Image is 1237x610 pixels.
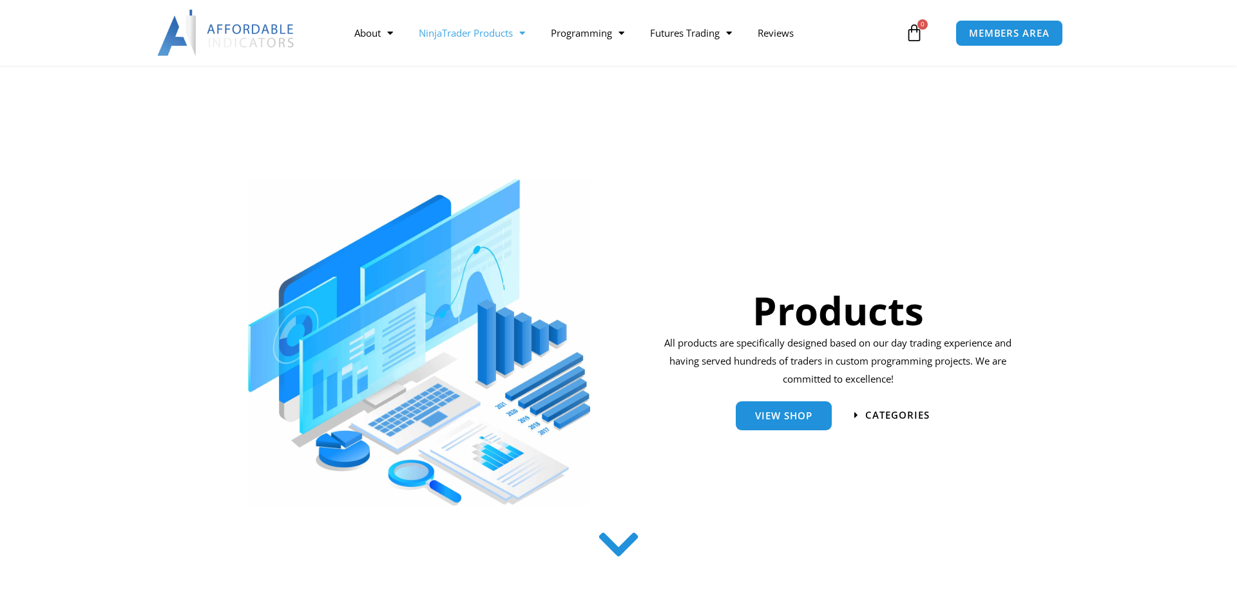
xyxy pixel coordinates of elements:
p: All products are specifically designed based on our day trading experience and having served hund... [660,334,1016,388]
a: About [341,18,406,48]
a: Reviews [745,18,807,48]
a: categories [854,410,930,420]
a: 0 [886,14,943,52]
span: categories [865,410,930,420]
img: ProductsSection scaled | Affordable Indicators – NinjaTrader [248,179,590,506]
h1: Products [660,283,1016,338]
a: MEMBERS AREA [955,20,1063,46]
nav: Menu [341,18,902,48]
a: Programming [538,18,637,48]
a: View Shop [736,401,832,430]
a: NinjaTrader Products [406,18,538,48]
img: LogoAI | Affordable Indicators – NinjaTrader [157,10,296,56]
a: Futures Trading [637,18,745,48]
span: View Shop [755,411,812,421]
span: MEMBERS AREA [969,28,1050,38]
span: 0 [917,19,928,30]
